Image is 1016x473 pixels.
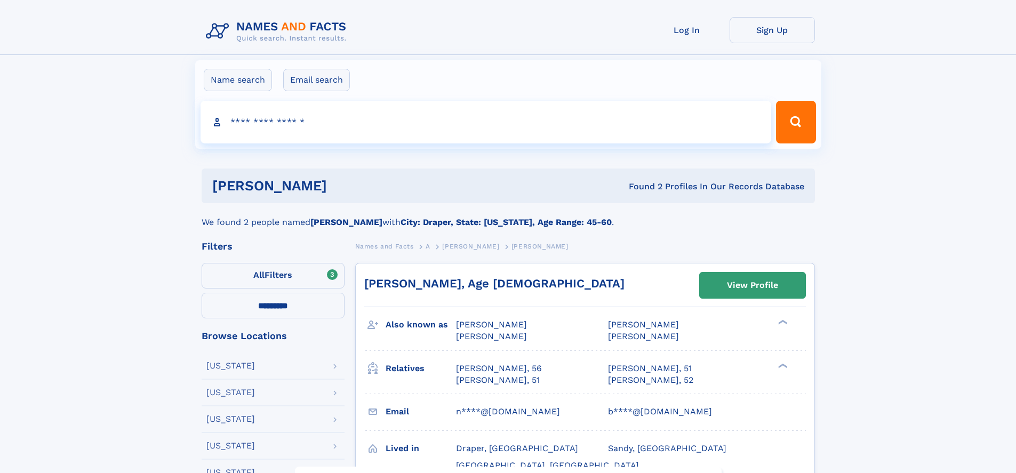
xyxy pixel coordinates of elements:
[204,69,272,91] label: Name search
[727,273,778,298] div: View Profile
[608,374,693,386] a: [PERSON_NAME], 52
[456,443,578,453] span: Draper, [GEOGRAPHIC_DATA]
[202,331,345,341] div: Browse Locations
[644,17,730,43] a: Log In
[608,363,692,374] a: [PERSON_NAME], 51
[310,217,382,227] b: [PERSON_NAME]
[202,203,815,229] div: We found 2 people named with .
[202,263,345,288] label: Filters
[442,243,499,250] span: [PERSON_NAME]
[206,362,255,370] div: [US_STATE]
[511,243,569,250] span: [PERSON_NAME]
[386,316,456,334] h3: Also known as
[426,243,430,250] span: A
[456,363,542,374] a: [PERSON_NAME], 56
[700,272,805,298] a: View Profile
[201,101,772,143] input: search input
[202,242,345,251] div: Filters
[456,319,527,330] span: [PERSON_NAME]
[608,319,679,330] span: [PERSON_NAME]
[283,69,350,91] label: Email search
[212,179,478,193] h1: [PERSON_NAME]
[608,331,679,341] span: [PERSON_NAME]
[386,403,456,421] h3: Email
[730,17,815,43] a: Sign Up
[775,319,788,326] div: ❯
[456,331,527,341] span: [PERSON_NAME]
[206,442,255,450] div: [US_STATE]
[456,374,540,386] a: [PERSON_NAME], 51
[456,460,639,470] span: [GEOGRAPHIC_DATA], [GEOGRAPHIC_DATA]
[206,388,255,397] div: [US_STATE]
[355,239,414,253] a: Names and Facts
[442,239,499,253] a: [PERSON_NAME]
[608,443,726,453] span: Sandy, [GEOGRAPHIC_DATA]
[478,181,804,193] div: Found 2 Profiles In Our Records Database
[776,101,815,143] button: Search Button
[775,362,788,369] div: ❯
[202,17,355,46] img: Logo Names and Facts
[206,415,255,423] div: [US_STATE]
[386,359,456,378] h3: Relatives
[253,270,265,280] span: All
[386,439,456,458] h3: Lived in
[401,217,612,227] b: City: Draper, State: [US_STATE], Age Range: 45-60
[364,277,625,290] a: [PERSON_NAME], Age [DEMOGRAPHIC_DATA]
[426,239,430,253] a: A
